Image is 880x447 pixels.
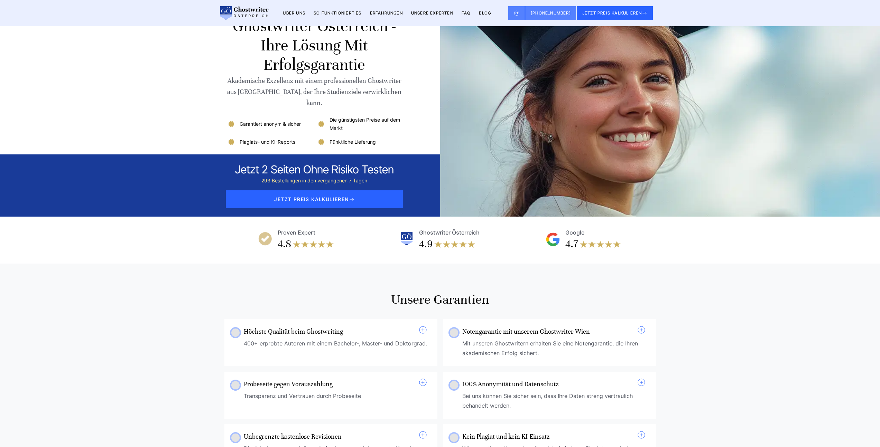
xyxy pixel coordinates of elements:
a: FAQ [462,10,471,16]
li: Plagiats- und KI-Reports [227,138,312,146]
a: Über uns [283,10,305,16]
div: Ghostwriter Österreich [419,228,480,237]
img: Garantiert anonym & sicher [227,120,235,128]
img: Plagiats- und KI-Reports [227,138,235,146]
div: Bei uns können Sie sicher sein, dass Ihre Daten streng vertraulich behandelt werden. [462,391,650,410]
img: Höchste Qualität beim Ghostwriting [230,327,241,338]
img: Die günstigsten Preise auf dem Markt [317,120,325,128]
a: Unbegrenzte kostenlose Revisionen [244,432,342,440]
div: 4.7 [565,237,578,251]
a: Notengarantie mit unserem Ghostwriter Wien [462,327,590,335]
img: stars [293,237,334,251]
img: Notengarantie mit unserem Ghostwriter Wien [448,327,460,338]
div: Google [565,228,584,237]
div: 400+ erprobte Autoren mit einem Bachelor-, Master- und Doktorgrad. [244,339,432,358]
img: stars [580,237,621,251]
div: Transparenz und Vertrauen durch Probeseite [244,391,432,410]
img: Email [514,10,519,16]
img: Unbegrenzte kostenlose Revisionen [230,432,241,443]
a: [PHONE_NUMBER] [525,6,577,20]
div: 4.8 [278,237,291,251]
div: Proven Expert [278,228,315,237]
h1: Ghostwriter Österreich - Ihre Lösung mit Erfolgsgarantie [227,17,402,75]
div: Akademische Exzellenz mit einem professionellen Ghostwriter aus [GEOGRAPHIC_DATA], der Ihre Studi... [227,75,402,108]
button: JETZT PREIS KALKULIEREN [577,6,653,20]
img: Kein Plagiat und kein KI-Einsatz [448,432,460,443]
div: 4.9 [419,237,433,251]
img: Pünktliche Lieferung [317,138,325,146]
img: Proven Expert [258,232,272,246]
img: stars [434,237,475,251]
span: JETZT PREIS KALKULIEREN [226,190,403,208]
a: Probeseite gegen Vorauszahlung [244,380,333,388]
li: Garantiert anonym & sicher [227,116,312,132]
img: logo wirschreiben [219,6,269,20]
a: BLOG [479,10,491,16]
img: Ghostwriter [400,232,414,246]
div: Jetzt 2 seiten ohne risiko testen [235,163,394,177]
h2: Unsere garantien [224,291,656,308]
span: [PHONE_NUMBER] [531,10,571,16]
a: Kein Plagiat und kein KI-Einsatz [462,432,550,440]
div: 293 Bestellungen in den vergangenen 7 Tagen [235,177,394,185]
div: Mit unseren Ghostwritern erhalten Sie eine Notengarantie, die Ihren akademischen Erfolg sichert. [462,339,650,358]
img: Probeseite gegen Vorauszahlung [230,380,241,391]
a: Höchste Qualität beim Ghostwriting [244,327,343,335]
a: Unsere Experten [411,10,453,16]
li: Pünktliche Lieferung [317,138,402,146]
a: 100% Anonymität und Datenschutz [462,380,559,388]
a: Erfahrungen [370,10,403,16]
img: Google Reviews [546,232,560,246]
a: So funktioniert es [314,10,362,16]
img: 100% Anonymität und Datenschutz [448,380,460,391]
li: Die günstigsten Preise auf dem Markt [317,116,402,132]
